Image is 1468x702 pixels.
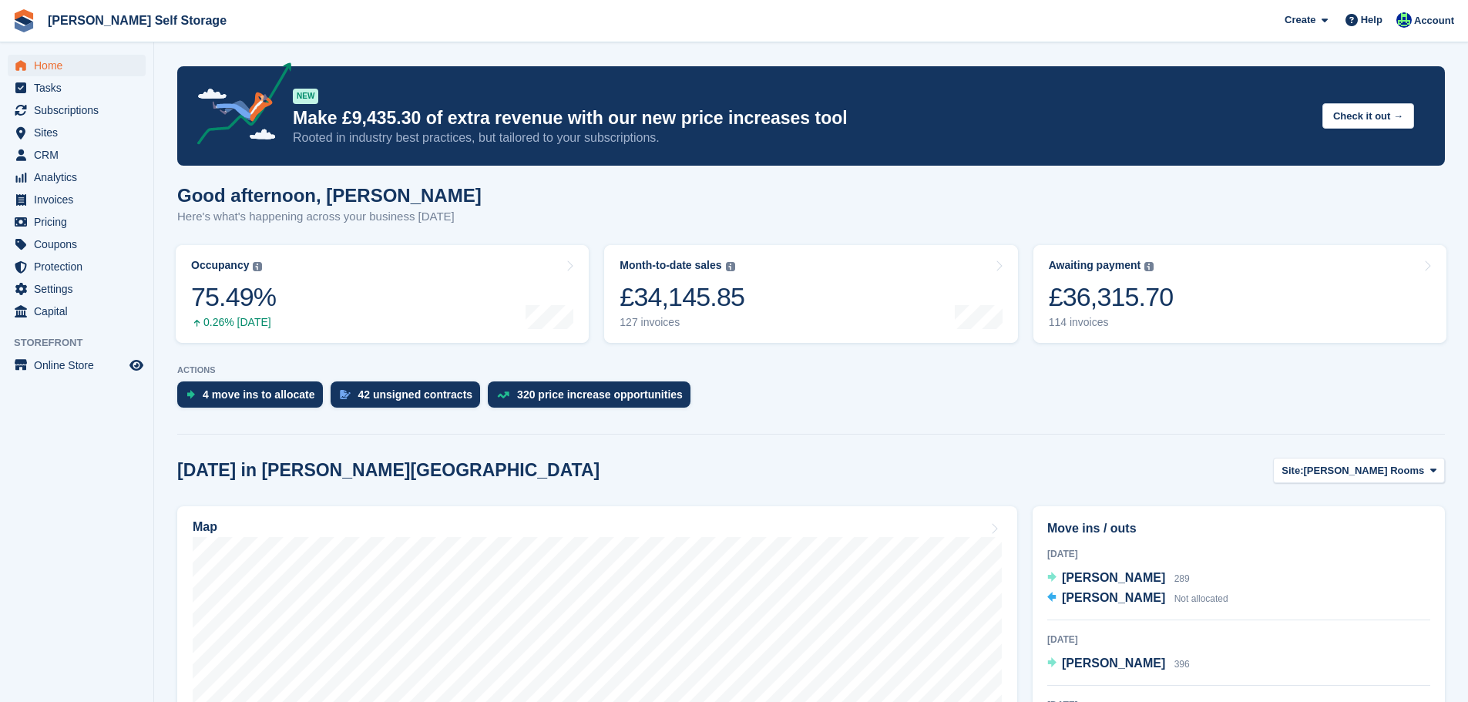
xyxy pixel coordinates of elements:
[177,381,331,415] a: 4 move ins to allocate
[1062,591,1165,604] span: [PERSON_NAME]
[34,166,126,188] span: Analytics
[1174,593,1228,604] span: Not allocated
[177,365,1445,375] p: ACTIONS
[497,391,509,398] img: price_increase_opportunities-93ffe204e8149a01c8c9dc8f82e8f89637d9d84a8eef4429ea346261dce0b2c0.svg
[34,77,126,99] span: Tasks
[1033,245,1446,343] a: Awaiting payment £36,315.70 114 invoices
[186,390,195,399] img: move_ins_to_allocate_icon-fdf77a2bb77ea45bf5b3d319d69a93e2d87916cf1d5bf7949dd705db3b84f3ca.svg
[1174,659,1190,670] span: 396
[1322,103,1414,129] button: Check it out →
[34,99,126,121] span: Subscriptions
[1304,463,1425,479] span: [PERSON_NAME] Rooms
[34,122,126,143] span: Sites
[620,281,744,313] div: £34,145.85
[1361,12,1382,28] span: Help
[34,256,126,277] span: Protection
[1174,573,1190,584] span: 289
[191,281,276,313] div: 75.49%
[8,55,146,76] a: menu
[34,144,126,166] span: CRM
[12,9,35,32] img: stora-icon-8386f47178a22dfd0bd8f6a31ec36ba5ce8667c1dd55bd0f319d3a0aa187defe.svg
[1396,12,1412,28] img: Jenna Kennedy
[34,278,126,300] span: Settings
[1062,657,1165,670] span: [PERSON_NAME]
[8,211,146,233] a: menu
[34,55,126,76] span: Home
[293,89,318,104] div: NEW
[8,189,146,210] a: menu
[176,245,589,343] a: Occupancy 75.49% 0.26% [DATE]
[203,388,315,401] div: 4 move ins to allocate
[340,390,351,399] img: contract_signature_icon-13c848040528278c33f63329250d36e43548de30e8caae1d1a13099fd9432cc5.svg
[1282,463,1303,479] span: Site:
[8,301,146,322] a: menu
[8,99,146,121] a: menu
[293,107,1310,129] p: Make £9,435.30 of extra revenue with our new price increases tool
[517,388,683,401] div: 320 price increase opportunities
[8,278,146,300] a: menu
[1414,13,1454,29] span: Account
[42,8,233,33] a: [PERSON_NAME] Self Storage
[8,122,146,143] a: menu
[1049,281,1174,313] div: £36,315.70
[1273,458,1445,483] button: Site: [PERSON_NAME] Rooms
[184,62,292,150] img: price-adjustments-announcement-icon-8257ccfd72463d97f412b2fc003d46551f7dbcb40ab6d574587a9cd5c0d94...
[177,185,482,206] h1: Good afternoon, [PERSON_NAME]
[34,354,126,376] span: Online Store
[604,245,1017,343] a: Month-to-date sales £34,145.85 127 invoices
[488,381,698,415] a: 320 price increase opportunities
[1047,589,1228,609] a: [PERSON_NAME] Not allocated
[331,381,489,415] a: 42 unsigned contracts
[8,144,146,166] a: menu
[620,316,744,329] div: 127 invoices
[1144,262,1154,271] img: icon-info-grey-7440780725fd019a000dd9b08b2336e03edf1995a4989e88bcd33f0948082b44.svg
[14,335,153,351] span: Storefront
[1062,571,1165,584] span: [PERSON_NAME]
[1047,654,1190,674] a: [PERSON_NAME] 396
[620,259,721,272] div: Month-to-date sales
[8,233,146,255] a: menu
[191,259,249,272] div: Occupancy
[177,460,600,481] h2: [DATE] in [PERSON_NAME][GEOGRAPHIC_DATA]
[8,77,146,99] a: menu
[34,211,126,233] span: Pricing
[191,316,276,329] div: 0.26% [DATE]
[34,301,126,322] span: Capital
[127,356,146,375] a: Preview store
[1047,519,1430,538] h2: Move ins / outs
[726,262,735,271] img: icon-info-grey-7440780725fd019a000dd9b08b2336e03edf1995a4989e88bcd33f0948082b44.svg
[34,233,126,255] span: Coupons
[8,256,146,277] a: menu
[1049,316,1174,329] div: 114 invoices
[193,520,217,534] h2: Map
[293,129,1310,146] p: Rooted in industry best practices, but tailored to your subscriptions.
[1285,12,1315,28] span: Create
[177,208,482,226] p: Here's what's happening across your business [DATE]
[1049,259,1141,272] div: Awaiting payment
[1047,569,1190,589] a: [PERSON_NAME] 289
[1047,633,1430,647] div: [DATE]
[8,354,146,376] a: menu
[34,189,126,210] span: Invoices
[1047,547,1430,561] div: [DATE]
[253,262,262,271] img: icon-info-grey-7440780725fd019a000dd9b08b2336e03edf1995a4989e88bcd33f0948082b44.svg
[358,388,473,401] div: 42 unsigned contracts
[8,166,146,188] a: menu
